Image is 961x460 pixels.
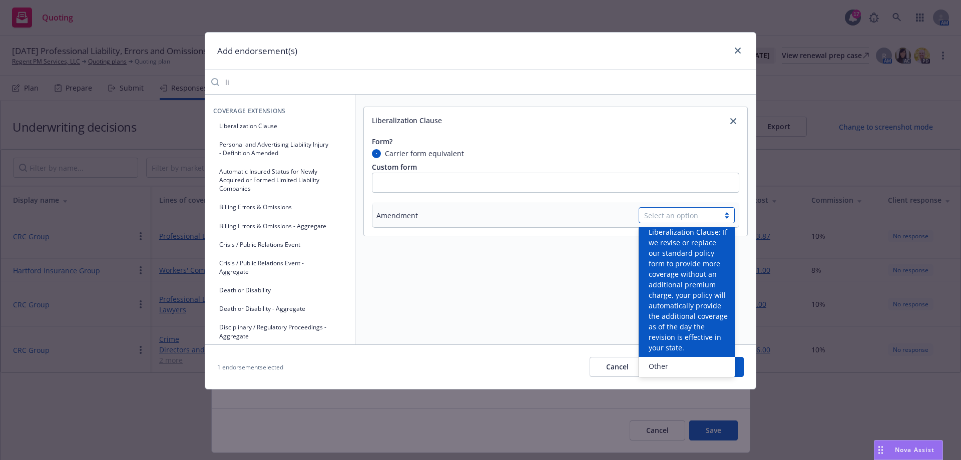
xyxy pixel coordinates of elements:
span: Nova Assist [895,445,934,454]
button: Death or Disability [213,282,347,298]
button: Death or Disability - Aggregate [213,300,347,317]
button: Crisis / Public Relations Event - Aggregate [213,255,347,280]
svg: Search [211,78,219,86]
button: Automatic Insured Status for Newly Acquired or Formed Limited Liability Companies [213,163,347,197]
span: 1 endorsement selected [217,363,283,371]
span: SECTION IV – COMMERCIAL GENERAL LIABILITY CONDITIONS is amended by adding the following provision... [649,174,729,353]
span: Custom form [372,162,417,172]
div: Drag to move [874,440,887,459]
a: close [727,115,739,127]
button: Crisis / Public Relations Event [213,236,347,253]
button: Nova Assist [874,440,943,460]
a: close [732,45,744,57]
span: Other [649,361,668,371]
button: Liberalization Clause [213,118,347,134]
button: Disciplinary / Regulatory Proceedings - Aggregate [213,319,347,344]
div: Liberalization Clause [372,115,442,127]
input: Carrier form equivalent [372,149,381,158]
div: Amendment [376,210,418,221]
div: Select an option [644,210,714,221]
h1: Add endorsement(s) [217,45,297,58]
button: Personal and Advertising Liability Injury - Definition Amended [213,136,347,161]
button: Billing Errors & Omissions [213,199,347,215]
span: Coverage Extensions [213,107,347,115]
button: Billing Errors & Omissions - Aggregate [213,218,347,234]
button: Cancel [590,357,645,377]
input: Filter endorsements... [219,72,756,92]
span: Carrier form equivalent [385,148,464,159]
span: Form? [372,137,392,146]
